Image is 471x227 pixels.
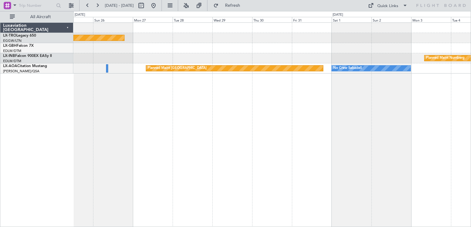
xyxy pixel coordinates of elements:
[3,59,21,63] a: EDLW/DTM
[75,12,85,18] div: [DATE]
[220,3,246,8] span: Refresh
[3,38,22,43] a: EGGW/LTN
[3,54,52,58] a: LX-INBFalcon 900EX EASy II
[3,44,34,48] a: LX-GBHFalcon 7X
[212,17,252,22] div: Wed 29
[19,1,54,10] input: Trip Number
[148,64,207,73] div: Planned Maint [GEOGRAPHIC_DATA]
[365,1,411,10] button: Quick Links
[3,54,15,58] span: LX-INB
[3,34,36,38] a: LX-TROLegacy 650
[333,12,343,18] div: [DATE]
[252,17,292,22] div: Thu 30
[3,69,39,74] a: [PERSON_NAME]/QSA
[371,17,411,22] div: Sun 2
[16,15,65,19] span: All Aircraft
[7,12,67,22] button: All Aircraft
[105,3,134,8] span: [DATE] - [DATE]
[3,64,17,68] span: LX-AOA
[3,64,47,68] a: LX-AOACitation Mustang
[332,17,371,22] div: Sat 1
[93,17,133,22] div: Sun 26
[3,34,16,38] span: LX-TRO
[292,17,332,22] div: Fri 31
[411,17,451,22] div: Mon 3
[333,64,362,73] div: No Crew Sabadell
[3,44,17,48] span: LX-GBH
[377,3,398,9] div: Quick Links
[3,49,21,53] a: EDLW/DTM
[173,17,212,22] div: Tue 28
[133,17,173,22] div: Mon 27
[211,1,248,10] button: Refresh
[426,54,465,63] div: Planned Maint Nurnberg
